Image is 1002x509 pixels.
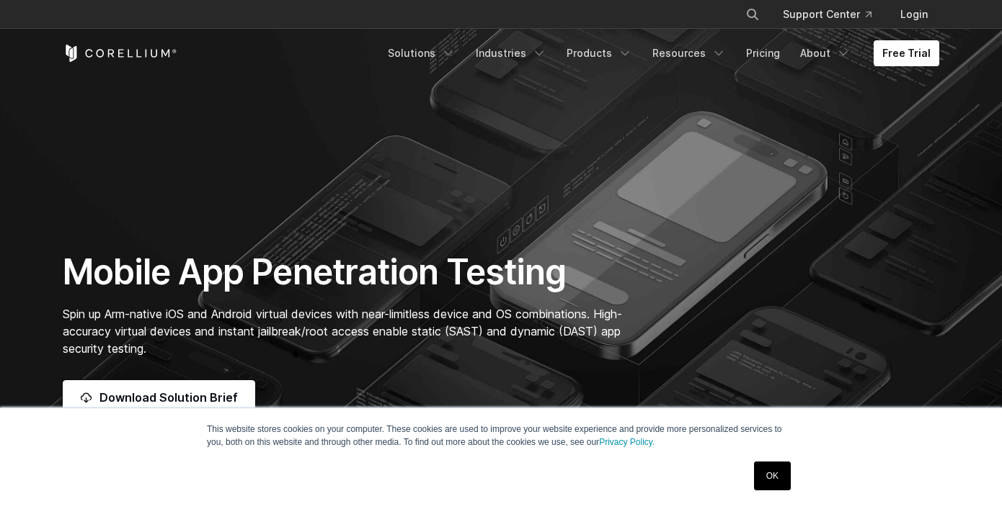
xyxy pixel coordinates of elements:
[644,40,735,66] a: Resources
[889,1,939,27] a: Login
[63,251,637,294] h1: Mobile App Penetration Testing
[207,423,795,449] p: This website stores cookies on your computer. These cookies are used to improve your website expe...
[99,389,238,406] span: Download Solution Brief
[379,40,464,66] a: Solutions
[740,1,766,27] button: Search
[467,40,555,66] a: Industries
[874,40,939,66] a: Free Trial
[754,461,791,490] a: OK
[771,1,883,27] a: Support Center
[63,380,255,415] a: Download Solution Brief
[792,40,859,66] a: About
[558,40,641,66] a: Products
[63,45,177,62] a: Corellium Home
[379,40,939,66] div: Navigation Menu
[599,437,655,447] a: Privacy Policy.
[737,40,789,66] a: Pricing
[63,307,622,356] span: Spin up Arm-native iOS and Android virtual devices with near-limitless device and OS combinations...
[728,1,939,27] div: Navigation Menu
